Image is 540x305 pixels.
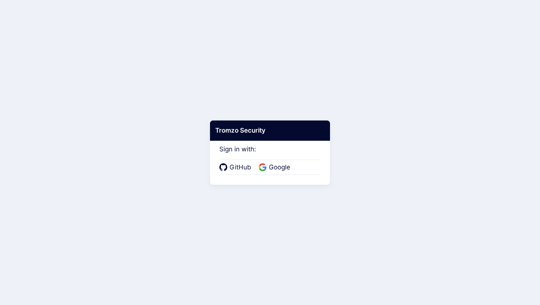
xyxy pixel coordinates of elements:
span: Google [267,163,292,172]
div: Sign in with: [219,135,321,175]
a: GitHub [219,163,253,172]
div: Tromzo Security [210,121,330,141]
span: GitHub [227,163,253,172]
a: Google [259,163,292,172]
